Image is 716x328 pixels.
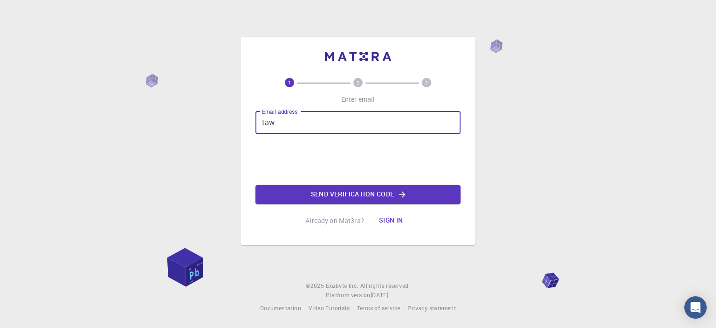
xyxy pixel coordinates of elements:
a: [DATE]. [371,291,390,300]
label: Email address [262,108,297,116]
span: Video Tutorials [309,304,350,312]
text: 1 [288,79,291,86]
div: Open Intercom Messenger [684,296,707,319]
span: Privacy statement [407,304,456,312]
button: Sign in [372,211,411,230]
a: Privacy statement [407,304,456,313]
span: © 2025 [306,281,325,291]
span: Platform version [326,291,370,300]
span: [DATE] . [371,291,390,299]
span: Terms of service [357,304,400,312]
a: Exabyte Inc. [326,281,358,291]
span: Documentation [260,304,301,312]
span: Exabyte Inc. [326,282,358,289]
text: 2 [357,79,359,86]
a: Terms of service [357,304,400,313]
text: 3 [425,79,428,86]
iframe: reCAPTCHA [287,141,429,178]
button: Send verification code [255,185,461,204]
p: Already on Mat3ra? [305,216,364,225]
a: Documentation [260,304,301,313]
span: All rights reserved. [360,281,410,291]
p: Enter email [341,95,375,104]
a: Video Tutorials [309,304,350,313]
